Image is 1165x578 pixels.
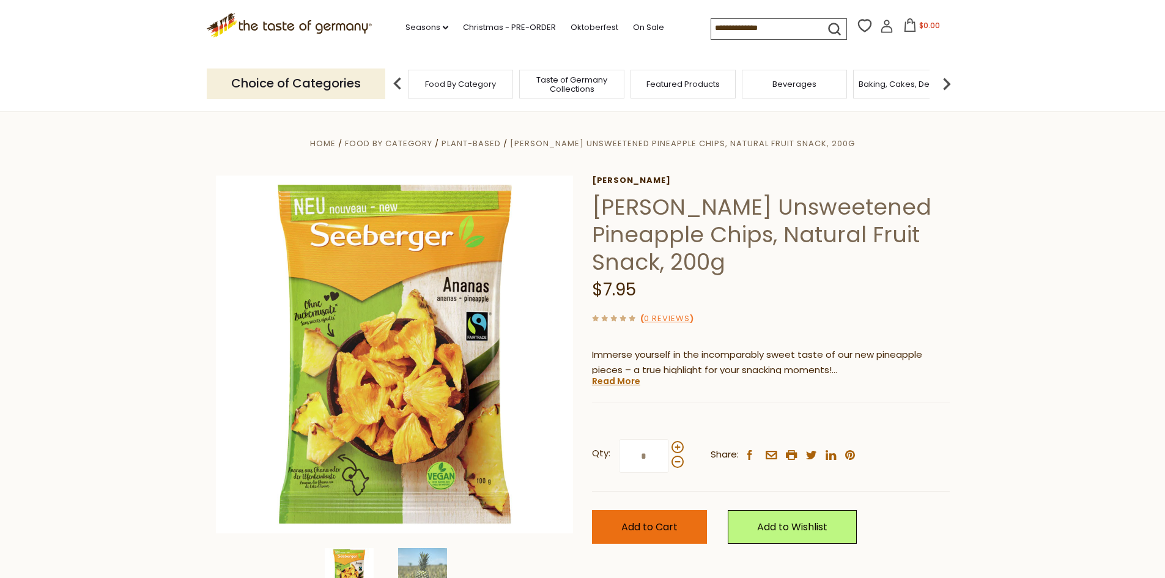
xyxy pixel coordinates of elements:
[772,80,816,89] a: Beverages
[425,80,496,89] a: Food By Category
[571,21,618,34] a: Oktoberfest
[592,278,636,302] span: $7.95
[934,72,959,96] img: next arrow
[385,72,410,96] img: previous arrow
[919,20,940,31] span: $0.00
[633,21,664,34] a: On Sale
[207,69,385,98] p: Choice of Categories
[640,313,693,324] span: ( )
[510,138,855,149] a: [PERSON_NAME] Unsweetened Pineapple Chips, Natural Fruit Snack, 200g
[896,18,948,37] button: $0.00
[592,510,707,544] button: Add to Cart
[592,375,640,387] a: Read More
[728,510,857,544] a: Add to Wishlist
[442,138,501,149] a: Plant-Based
[592,347,950,378] p: Immerse yourself in the incomparably sweet taste of our new pineapple pieces – a true highlight f...
[216,176,574,533] img: Seeberger Unsweetened Pineapple Chips, Natural Fruit Snack, 200g
[405,21,448,34] a: Seasons
[859,80,953,89] a: Baking, Cakes, Desserts
[463,21,556,34] a: Christmas - PRE-ORDER
[646,80,720,89] a: Featured Products
[310,138,336,149] a: Home
[592,176,950,185] a: [PERSON_NAME]
[345,138,432,149] a: Food By Category
[523,75,621,94] a: Taste of Germany Collections
[711,447,739,462] span: Share:
[592,446,610,461] strong: Qty:
[621,520,678,534] span: Add to Cart
[619,439,669,473] input: Qty:
[592,193,950,276] h1: [PERSON_NAME] Unsweetened Pineapple Chips, Natural Fruit Snack, 200g
[644,313,690,325] a: 0 Reviews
